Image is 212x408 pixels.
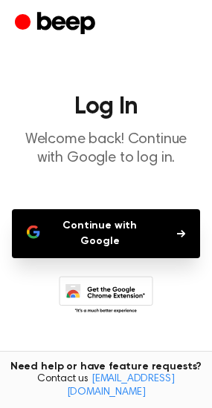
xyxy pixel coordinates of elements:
a: [EMAIL_ADDRESS][DOMAIN_NAME] [67,374,175,398]
a: Beep [15,10,99,39]
button: Continue with Google [12,209,200,258]
h1: Log In [12,95,200,119]
p: Welcome back! Continue with Google to log in. [12,131,200,168]
span: Contact us [9,373,203,399]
